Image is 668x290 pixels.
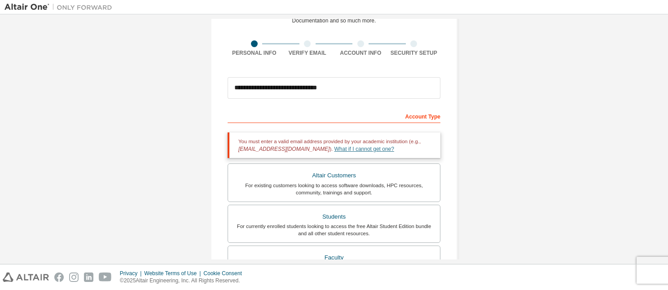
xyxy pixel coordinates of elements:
[233,211,435,223] div: Students
[233,223,435,237] div: For currently enrolled students looking to access the free Altair Student Edition bundle and all ...
[233,169,435,182] div: Altair Customers
[334,49,387,57] div: Account Info
[120,277,247,285] p: © 2025 Altair Engineering, Inc. All Rights Reserved.
[3,272,49,282] img: altair_logo.svg
[120,270,144,277] div: Privacy
[4,3,117,12] img: Altair One
[99,272,112,282] img: youtube.svg
[233,182,435,196] div: For existing customers looking to access software downloads, HPC resources, community, trainings ...
[228,49,281,57] div: Personal Info
[334,146,394,152] a: What if I cannot get one?
[144,270,203,277] div: Website Terms of Use
[387,49,441,57] div: Security Setup
[84,272,93,282] img: linkedin.svg
[203,270,247,277] div: Cookie Consent
[228,109,440,123] div: Account Type
[54,272,64,282] img: facebook.svg
[281,49,334,57] div: Verify Email
[228,132,440,158] div: You must enter a valid email address provided by your academic institution (e.g., ).
[238,146,330,152] span: [EMAIL_ADDRESS][DOMAIN_NAME]
[233,251,435,264] div: Faculty
[69,272,79,282] img: instagram.svg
